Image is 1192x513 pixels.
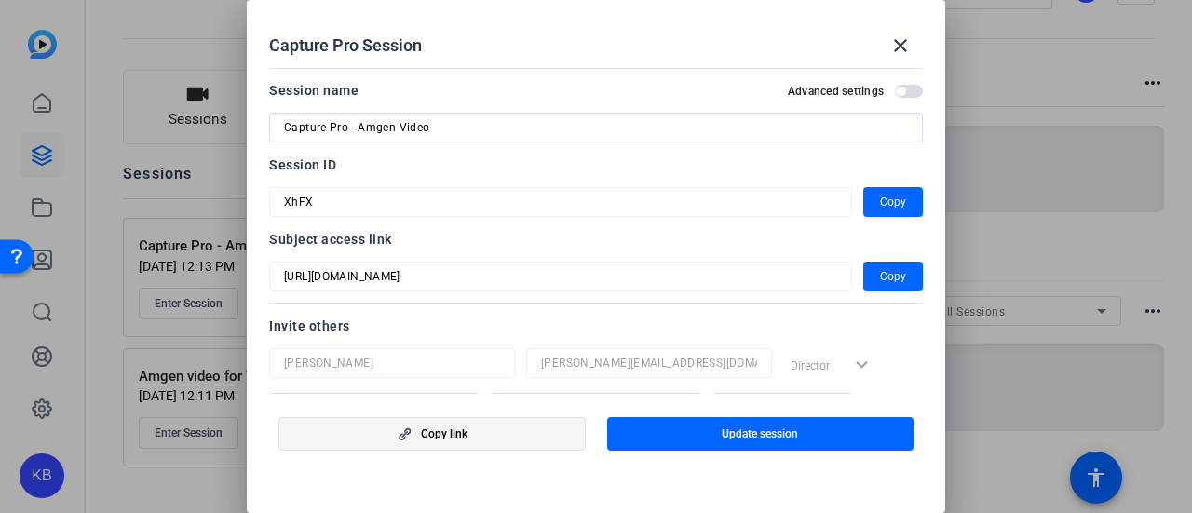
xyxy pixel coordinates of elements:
h2: Advanced settings [788,84,884,99]
button: Copy [863,262,923,291]
button: Update session [607,417,914,451]
div: Capture Pro Session [269,23,923,68]
mat-icon: close [889,34,912,57]
input: Session OTP [284,265,837,288]
div: Subject access link [269,228,923,250]
span: Copy [880,191,906,213]
div: Session name [269,79,359,101]
span: Copy [880,265,906,288]
span: Update session [722,426,798,441]
button: Copy [863,187,923,217]
div: Session ID [269,154,923,176]
button: Copy link [278,417,586,451]
div: Invite others [269,315,923,337]
input: Email... [541,352,757,374]
input: Name... [284,352,500,374]
input: Session OTP [284,191,837,213]
span: Copy link [421,426,467,441]
input: Enter Session Name [284,116,908,139]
